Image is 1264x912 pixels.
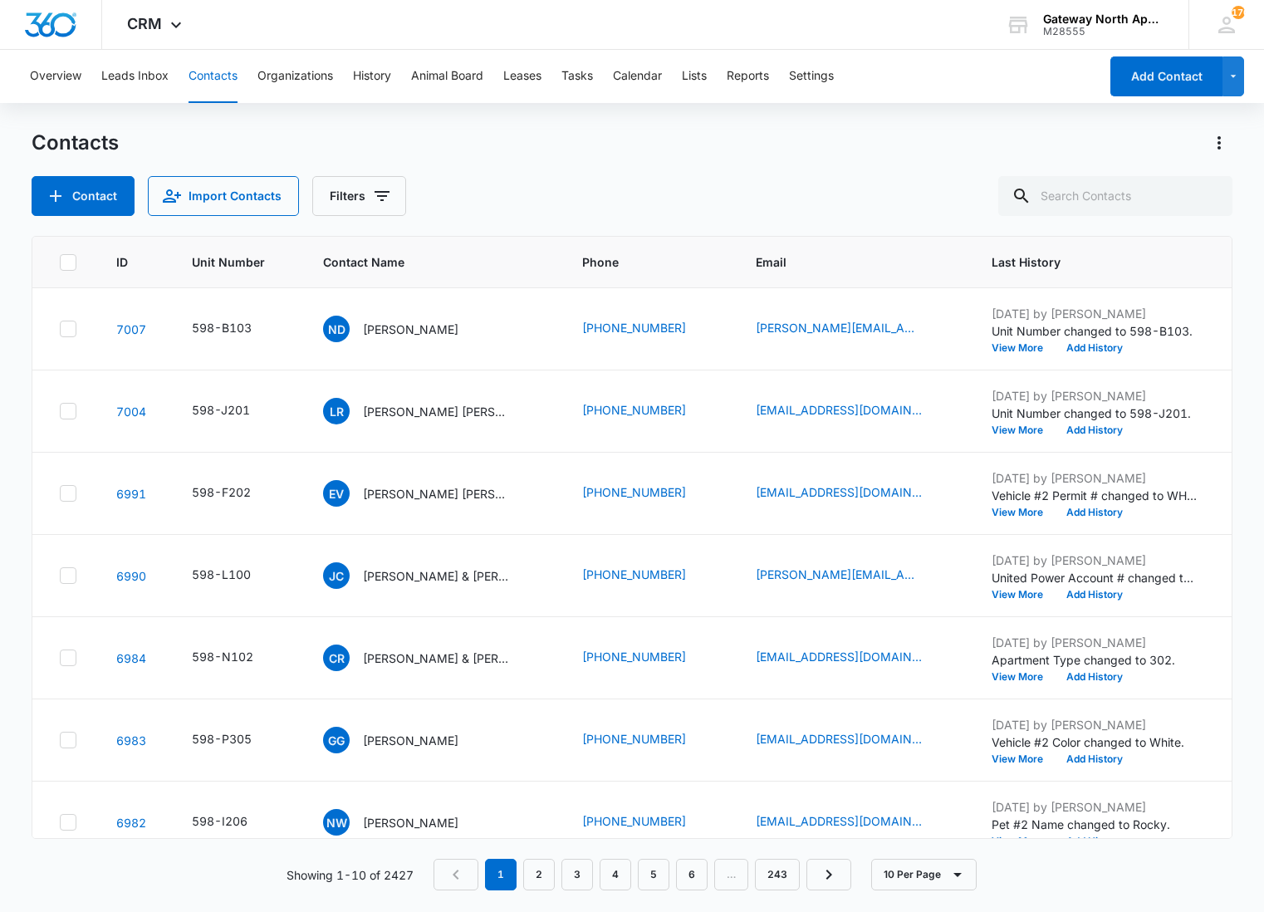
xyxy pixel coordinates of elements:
button: Leads Inbox [101,50,169,103]
div: Unit Number - 598-B103 - Select to Edit Field [192,319,282,339]
button: Reports [727,50,769,103]
p: [PERSON_NAME] [363,814,458,831]
em: 1 [485,859,517,890]
p: [DATE] by [PERSON_NAME] [992,552,1199,569]
button: View More [992,836,1055,846]
button: Add History [1055,507,1134,517]
button: Filters [312,176,406,216]
a: Page 3 [561,859,593,890]
button: Overview [30,50,81,103]
button: Add History [1055,590,1134,600]
p: Vehicle #2 Color changed to White. [992,733,1199,751]
a: Next Page [806,859,851,890]
div: 598-N102 [192,648,253,665]
span: EV [323,480,350,507]
div: Phone - (772) 559-4135 - Select to Edit Field [582,812,716,832]
p: [PERSON_NAME] & [PERSON_NAME] [363,650,512,667]
div: Phone - (303) 834-5308 - Select to Edit Field [582,730,716,750]
div: Unit Number - 598-N102 - Select to Edit Field [192,648,283,668]
a: Page 243 [755,859,800,890]
a: [PHONE_NUMBER] [582,730,686,748]
button: View More [992,425,1055,435]
div: Contact Name - Erika Vibiana Garcia - Select to Edit Field [323,480,542,507]
button: Add History [1055,836,1134,846]
div: Unit Number - 598-F202 - Select to Edit Field [192,483,281,503]
button: Organizations [257,50,333,103]
span: Unit Number [192,253,283,271]
span: GG [323,727,350,753]
button: Import Contacts [148,176,299,216]
span: CR [323,645,350,671]
span: Email [756,253,928,271]
div: Contact Name - Luis Rueben Cortes Ramirez & Edith Urquizo - Select to Edit Field [323,398,542,424]
h1: Contacts [32,130,119,155]
a: [PHONE_NUMBER] [582,483,686,501]
span: JC [323,562,350,589]
span: 170 [1232,6,1245,19]
p: [PERSON_NAME] [PERSON_NAME] [363,485,512,503]
div: Contact Name - Navaraj Dhungel - Select to Edit Field [323,316,488,342]
div: Phone - (720) 561-9648 - Select to Edit Field [582,648,716,668]
span: NW [323,809,350,836]
p: [DATE] by [PERSON_NAME] [992,798,1199,816]
span: LR [323,398,350,424]
button: View More [992,590,1055,600]
a: [PHONE_NUMBER] [582,319,686,336]
div: Phone - (720) 421-9709 - Select to Edit Field [582,401,716,421]
a: [EMAIL_ADDRESS][DOMAIN_NAME] [756,730,922,748]
p: [DATE] by [PERSON_NAME] [992,716,1199,733]
div: Email - vibiana04@icloud.com - Select to Edit Field [756,483,952,503]
a: Page 6 [676,859,708,890]
p: [DATE] by [PERSON_NAME] [992,469,1199,487]
p: [DATE] by [PERSON_NAME] [992,387,1199,405]
span: Contact Name [323,253,518,271]
p: Showing 1-10 of 2427 [287,866,414,884]
div: Email - galvgris1@gmail.com - Select to Edit Field [756,730,952,750]
p: Apartment Type changed to 302. [992,651,1199,669]
div: Contact Name - Cameron Ryan & Kimberly Dale - Select to Edit Field [323,645,542,671]
button: View More [992,507,1055,517]
a: [PHONE_NUMBER] [582,812,686,830]
div: Email - dhungel.navaraj256957@gmail.com - Select to Edit Field [756,319,952,339]
p: [PERSON_NAME] & [PERSON_NAME] [PERSON_NAME] [PERSON_NAME] [363,567,512,585]
div: 598-L100 [192,566,251,583]
span: CRM [127,15,162,32]
div: 598-B103 [192,319,252,336]
div: Phone - (319) 936-3493 - Select to Edit Field [582,566,716,586]
p: Vehicle #2 Permit # changed to WH-3062. [992,487,1199,504]
div: Contact Name - Nadia Watson - Select to Edit Field [323,809,488,836]
button: Leases [503,50,541,103]
button: Settings [789,50,834,103]
a: Navigate to contact details page for Jerron Cox & Daniela Carolina Sanchez Salinas [116,569,146,583]
button: Contacts [189,50,238,103]
div: Email - ajtede3@gmail.com - Select to Edit Field [756,401,952,421]
div: Contact Name - Griselda Galvan - Select to Edit Field [323,727,488,753]
a: Navigate to contact details page for Cameron Ryan & Kimberly Dale [116,651,146,665]
div: notifications count [1232,6,1245,19]
div: Contact Name - Jerron Cox & Daniela Carolina Sanchez Salinas - Select to Edit Field [323,562,542,589]
button: Add History [1055,754,1134,764]
div: Unit Number - 598-L100 - Select to Edit Field [192,566,281,586]
a: Navigate to contact details page for Griselda Galvan [116,733,146,748]
button: Tasks [561,50,593,103]
div: Unit Number - 598-P305 - Select to Edit Field [192,730,282,750]
button: Animal Board [411,50,483,103]
button: Add History [1055,343,1134,353]
p: [PERSON_NAME] [PERSON_NAME] & [PERSON_NAME] [363,403,512,420]
button: View More [992,754,1055,764]
div: Phone - (720) 234-3197 - Select to Edit Field [582,483,716,503]
a: Navigate to contact details page for Nadia Watson [116,816,146,830]
button: Add History [1055,425,1134,435]
a: [PERSON_NAME][EMAIL_ADDRESS][PERSON_NAME][DOMAIN_NAME] [756,566,922,583]
nav: Pagination [434,859,851,890]
span: Last History [992,253,1175,271]
p: [PERSON_NAME] [363,732,458,749]
a: [EMAIL_ADDRESS][DOMAIN_NAME] [756,401,922,419]
div: Phone - (720) 325-4341 - Select to Edit Field [582,319,716,339]
button: Lists [682,50,707,103]
button: 10 Per Page [871,859,977,890]
button: Add Contact [32,176,135,216]
p: Unit Number changed to 598-B103. [992,322,1199,340]
div: Email - jerron.cox@gmail.com - Select to Edit Field [756,566,952,586]
button: View More [992,672,1055,682]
